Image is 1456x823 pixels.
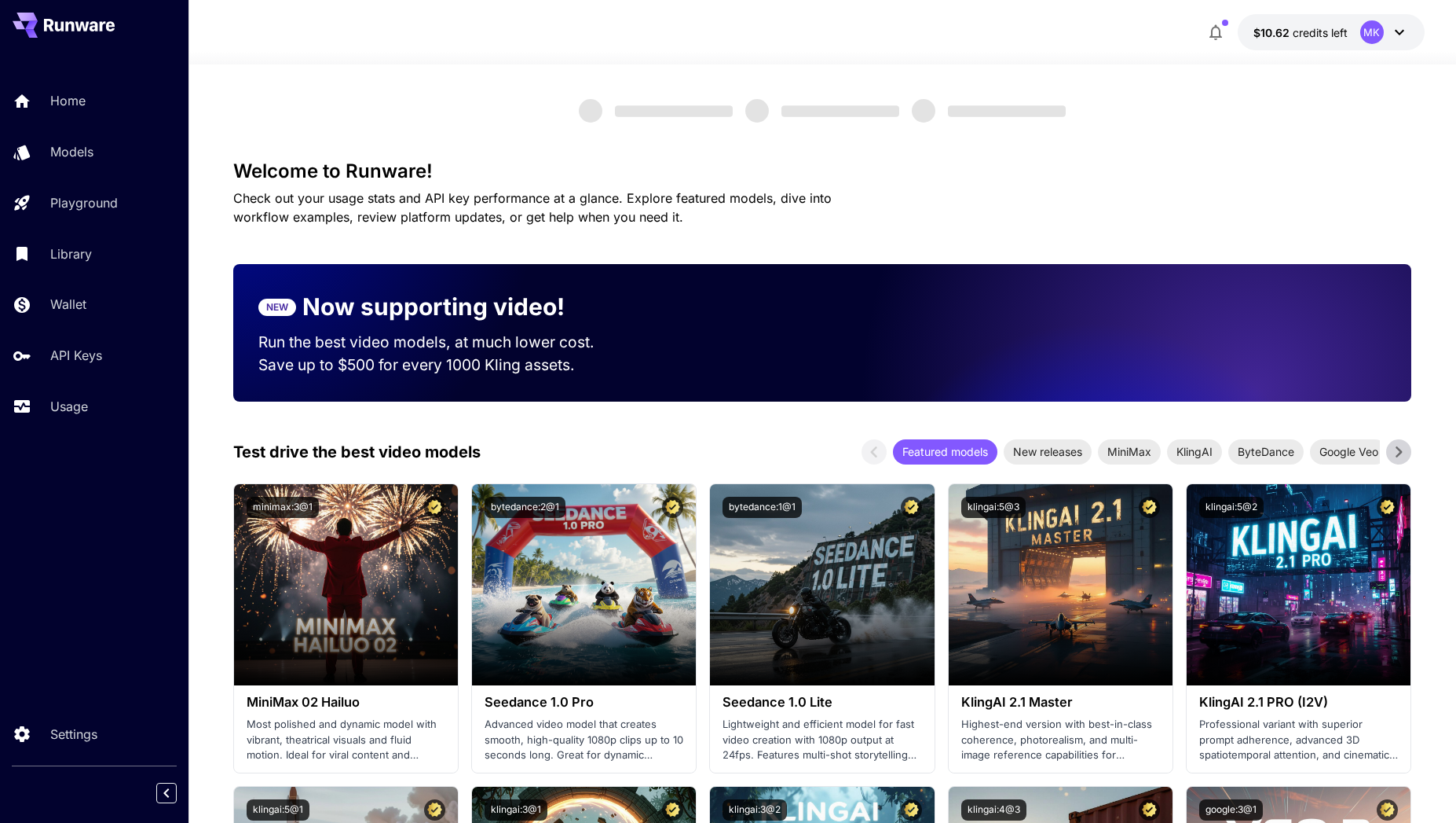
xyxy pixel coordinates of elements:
[1199,717,1398,763] p: Professional variant with superior prompt adherence, advanced 3D spatiotemporal attention, and ci...
[1199,695,1398,710] h3: KlingAI 2.1 PRO (I2V)
[1199,497,1264,518] button: klingai:5@2
[1098,439,1161,465] div: MiniMax
[50,397,88,416] p: Usage
[1167,443,1222,460] span: KlingAI
[50,244,92,263] p: Library
[723,497,802,518] button: bytedance:1@1
[472,484,696,685] img: alt
[1228,439,1304,465] div: ByteDance
[485,717,683,763] p: Advanced video model that creates smooth, high-quality 1080p clips up to 10 seconds long. Great f...
[50,142,93,161] p: Models
[961,497,1026,518] button: klingai:5@3
[156,783,177,803] button: Collapse sidebar
[1253,26,1293,39] span: $10.62
[1098,443,1161,460] span: MiniMax
[901,497,922,518] button: Certified Model – Vetted for best performance and includes a commercial license.
[1199,799,1263,821] button: google:3@1
[1310,439,1388,465] div: Google Veo
[1228,443,1304,460] span: ByteDance
[1360,20,1384,44] div: MK
[1004,439,1092,465] div: New releases
[485,799,547,821] button: klingai:3@1
[893,443,997,460] span: Featured models
[901,799,922,821] button: Certified Model – Vetted for best performance and includes a commercial license.
[1167,439,1222,465] div: KlingAI
[723,695,921,710] h3: Seedance 1.0 Lite
[258,331,624,354] p: Run the best video models, at much lower cost.
[247,799,309,821] button: klingai:5@1
[233,440,481,464] p: Test drive the best video models
[485,497,565,518] button: bytedance:2@1
[662,799,683,821] button: Certified Model – Vetted for best performance and includes a commercial license.
[1253,24,1348,41] div: $10.6199
[234,484,458,685] img: alt
[723,799,787,821] button: klingai:3@2
[961,695,1160,710] h3: KlingAI 2.1 Master
[710,484,934,685] img: alt
[1377,497,1398,518] button: Certified Model – Vetted for best performance and includes a commercial license.
[424,497,445,518] button: Certified Model – Vetted for best performance and includes a commercial license.
[50,295,86,314] p: Wallet
[961,717,1160,763] p: Highest-end version with best-in-class coherence, photorealism, and multi-image reference capabil...
[1139,799,1160,821] button: Certified Model – Vetted for best performance and includes a commercial license.
[50,346,102,365] p: API Keys
[1377,799,1398,821] button: Certified Model – Vetted for best performance and includes a commercial license.
[50,193,118,212] p: Playground
[893,439,997,465] div: Featured models
[1293,26,1348,39] span: credits left
[1187,484,1410,685] img: alt
[247,695,445,710] h3: MiniMax 02 Hailuo
[233,160,1411,182] h3: Welcome to Runware!
[247,717,445,763] p: Most polished and dynamic model with vibrant, theatrical visuals and fluid motion. Ideal for vira...
[247,497,319,518] button: minimax:3@1
[50,725,97,744] p: Settings
[485,695,683,710] h3: Seedance 1.0 Pro
[233,190,832,225] span: Check out your usage stats and API key performance at a glance. Explore featured models, dive int...
[424,799,445,821] button: Certified Model – Vetted for best performance and includes a commercial license.
[302,289,565,325] p: Now supporting video!
[723,717,921,763] p: Lightweight and efficient model for fast video creation with 1080p output at 24fps. Features mult...
[258,354,624,377] p: Save up to $500 for every 1000 Kling assets.
[266,300,288,314] p: NEW
[662,497,683,518] button: Certified Model – Vetted for best performance and includes a commercial license.
[1004,443,1092,460] span: New releases
[1139,497,1160,518] button: Certified Model – Vetted for best performance and includes a commercial license.
[1238,14,1425,50] button: $10.6199MK
[949,484,1172,685] img: alt
[1310,443,1388,460] span: Google Veo
[50,91,86,110] p: Home
[168,779,188,807] div: Collapse sidebar
[961,799,1026,821] button: klingai:4@3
